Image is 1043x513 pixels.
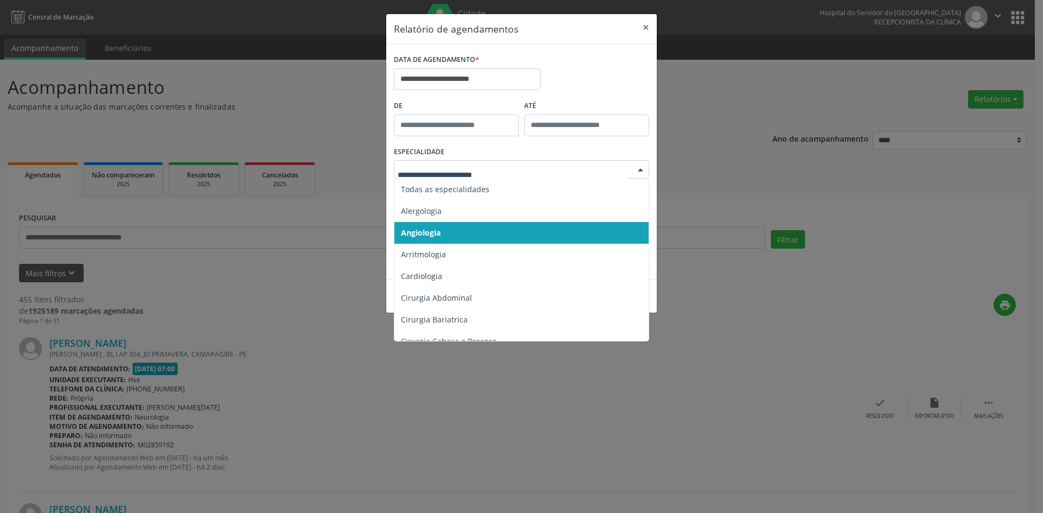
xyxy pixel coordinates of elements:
[401,314,468,325] span: Cirurgia Bariatrica
[635,14,657,41] button: Close
[401,206,442,216] span: Alergologia
[401,336,497,346] span: Cirurgia Cabeça e Pescoço
[401,227,441,238] span: Angiologia
[401,184,489,194] span: Todas as especialidades
[524,98,649,115] label: ATÉ
[401,293,472,303] span: Cirurgia Abdominal
[394,22,518,36] h5: Relatório de agendamentos
[394,52,479,68] label: DATA DE AGENDAMENTO
[394,144,444,161] label: ESPECIALIDADE
[401,271,442,281] span: Cardiologia
[401,249,446,259] span: Arritmologia
[394,98,519,115] label: De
